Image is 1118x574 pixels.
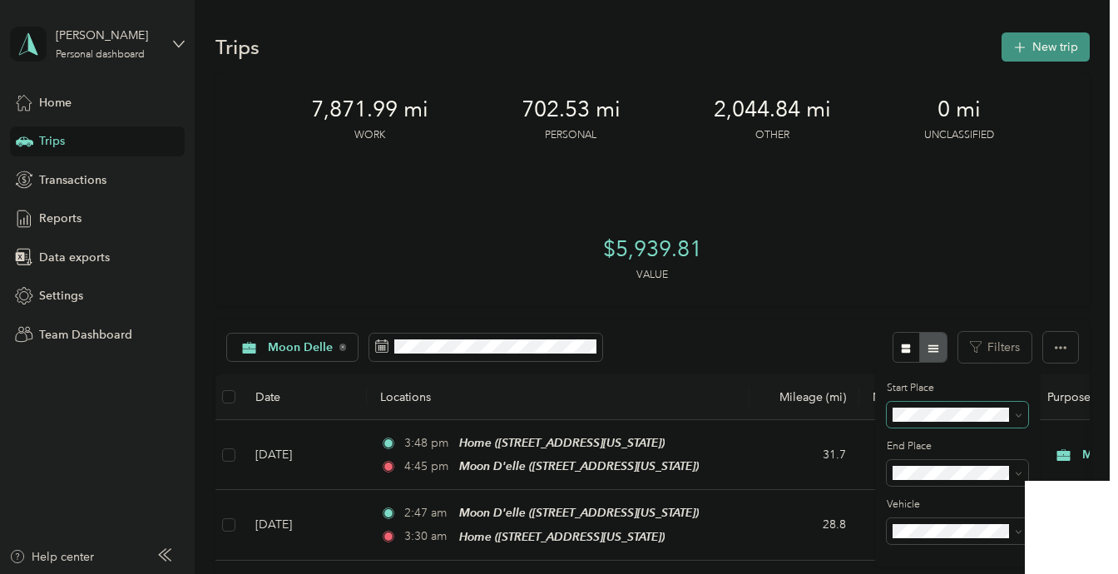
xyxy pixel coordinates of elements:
iframe: Everlance-gr Chat Button Frame [1025,481,1118,574]
th: Locations [367,374,749,420]
h1: Trips [215,38,260,56]
td: [DATE] [242,490,367,560]
span: 0 mi [937,96,981,123]
div: Personal dashboard [56,50,145,60]
span: Trips [39,132,65,150]
label: Vehicle [887,497,1028,512]
span: Data exports [39,249,110,266]
td: 31.7 [749,420,859,490]
span: Moon D'elle ([STREET_ADDRESS][US_STATE]) [459,506,699,519]
button: New trip [1002,32,1090,62]
span: Reports [39,210,82,227]
span: Home [39,94,72,111]
span: Moon Delle [268,342,334,354]
span: 2:47 am [404,504,452,522]
span: Home ([STREET_ADDRESS][US_STATE]) [459,530,665,543]
button: Filters [958,332,1031,363]
p: Work [354,128,385,143]
span: Team Dashboard [39,326,132,344]
p: Value [636,268,668,283]
p: Other [755,128,789,143]
span: Home ([STREET_ADDRESS][US_STATE]) [459,436,665,449]
th: Date [242,374,367,420]
p: Personal [545,128,596,143]
span: 3:48 pm [404,434,452,453]
th: Map [859,374,918,420]
span: Moon D'elle ([STREET_ADDRESS][US_STATE]) [459,459,699,473]
span: 702.53 mi [522,96,621,123]
p: Unclassified [924,128,994,143]
span: 4:45 pm [404,458,452,476]
div: [PERSON_NAME] [56,27,160,44]
button: Help center [9,548,94,566]
span: $5,939.81 [603,236,702,263]
span: Settings [39,287,83,304]
span: Transactions [39,171,106,189]
td: [DATE] [242,420,367,490]
span: 7,871.99 mi [311,96,428,123]
label: Start Place [887,381,1028,396]
span: 2,044.84 mi [714,96,831,123]
label: End Place [887,439,1028,454]
th: Mileage (mi) [749,374,859,420]
td: 28.8 [749,490,859,560]
span: 3:30 am [404,527,452,546]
